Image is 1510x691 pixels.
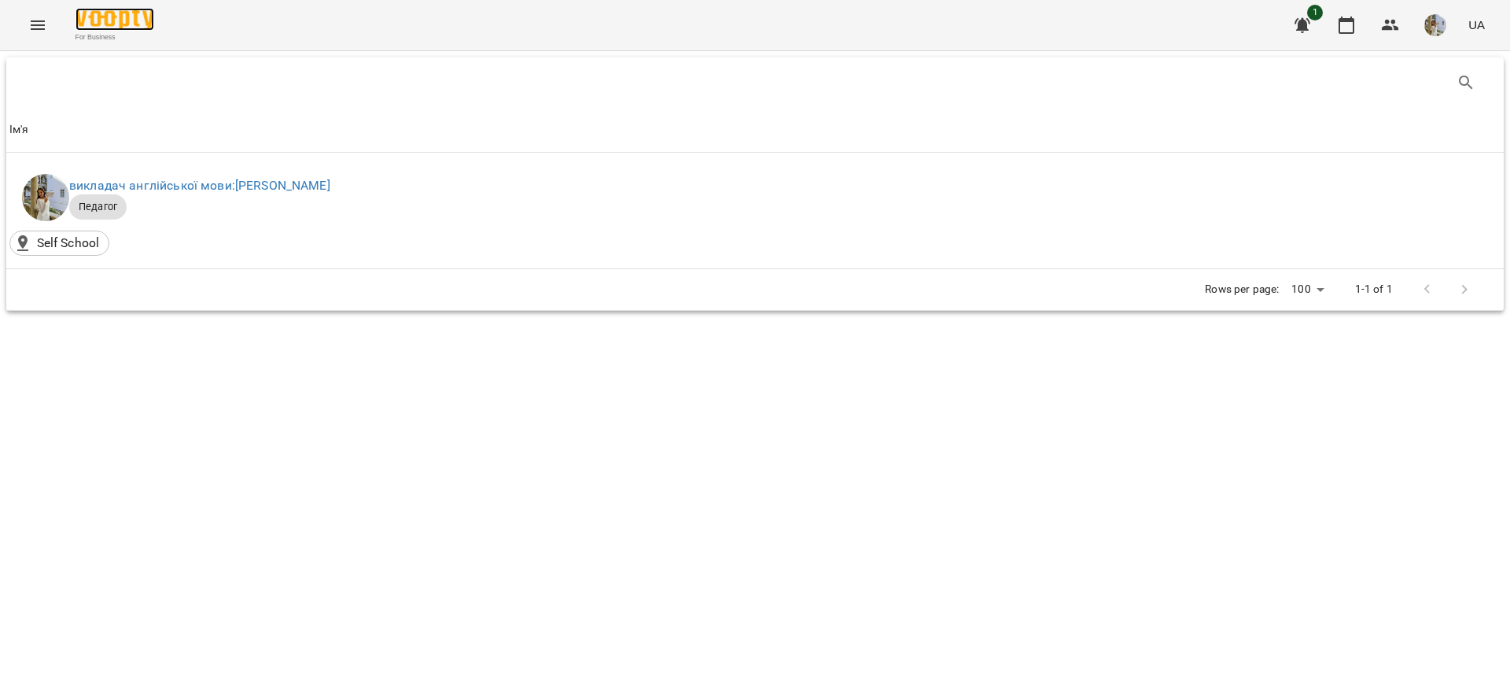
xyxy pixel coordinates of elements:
span: For Business [75,32,154,42]
a: викладач англійської мови:[PERSON_NAME] [69,178,330,193]
img: Ковтун Анастасія Сергіїівна [22,174,69,221]
p: Rows per page: [1205,282,1279,297]
span: UA [1468,17,1485,33]
p: Self School [37,234,100,253]
img: 2693ff5fab4ac5c18e9886587ab8f966.jpg [1424,14,1446,36]
button: Menu [19,6,57,44]
div: Table Toolbar [6,57,1504,108]
div: 100 [1285,278,1329,301]
div: Ім'я [9,120,29,139]
div: Self School() [9,231,109,256]
span: Педагог [69,200,127,214]
img: Voopty Logo [75,8,154,31]
span: 1 [1307,5,1323,20]
button: Search [1447,64,1485,102]
button: UA [1462,10,1491,39]
span: Ім'я [9,120,1501,139]
p: 1-1 of 1 [1355,282,1393,297]
div: Sort [9,120,29,139]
